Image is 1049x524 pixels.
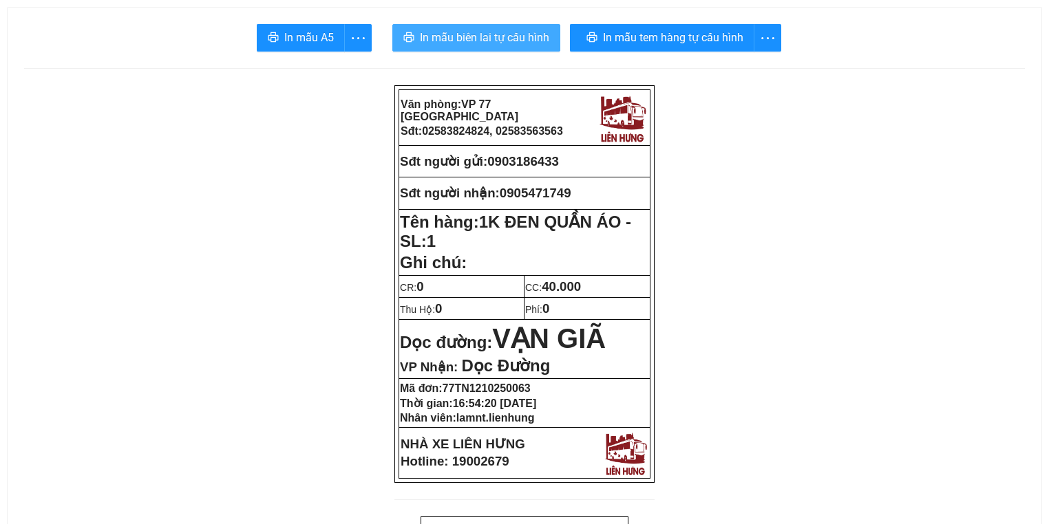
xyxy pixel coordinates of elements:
span: more [345,30,371,47]
span: 16:54:20 [DATE] [453,397,537,409]
span: lamnt.lienhung [456,412,535,424]
strong: Thời gian: [400,397,536,409]
span: printer [403,32,414,45]
span: more [754,30,781,47]
span: 0 [435,301,442,316]
span: Dọc Đường [461,356,550,375]
strong: Văn phòng: [401,98,518,122]
span: 77TN1210250063 [443,382,531,394]
span: In mẫu tem hàng tự cấu hình [603,29,743,46]
span: VP 77 [GEOGRAPHIC_DATA] [401,98,518,122]
span: CR: [400,282,424,293]
button: printerIn mẫu A5 [257,24,345,52]
img: logo [596,91,648,144]
img: logo [602,429,649,477]
button: more [344,24,372,52]
span: 0 [542,301,549,316]
span: VP Nhận: [400,360,458,374]
button: more [754,24,781,52]
strong: Mã đơn: [400,382,531,394]
strong: Dọc đường: [400,333,606,351]
strong: Sđt người gửi: [400,154,487,168]
strong: Tên hàng: [400,212,631,250]
span: In mẫu A5 [284,29,334,46]
span: 40.000 [542,279,581,294]
span: CC: [525,282,581,293]
strong: Sđt: [401,125,563,137]
span: Ghi chú: [400,253,467,272]
span: printer [268,32,279,45]
span: VẠN GIÃ [492,323,606,353]
strong: NHÀ XE LIÊN HƯNG [401,437,525,451]
span: printer [586,32,597,45]
button: printerIn mẫu tem hàng tự cấu hình [570,24,754,52]
span: Phí: [525,304,549,315]
span: 02583824824, 02583563563 [422,125,563,137]
span: Thu Hộ: [400,304,442,315]
strong: Nhân viên: [400,412,535,424]
span: 0 [416,279,423,294]
strong: Sđt người nhận: [400,186,500,200]
span: 1 [427,232,436,250]
button: printerIn mẫu biên lai tự cấu hình [392,24,560,52]
span: 0905471749 [500,186,571,200]
span: 1K ĐEN QUẦN ÁO - SL: [400,212,631,250]
span: 0903186433 [487,154,559,168]
strong: Hotline: 19002679 [401,454,509,468]
span: In mẫu biên lai tự cấu hình [420,29,549,46]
